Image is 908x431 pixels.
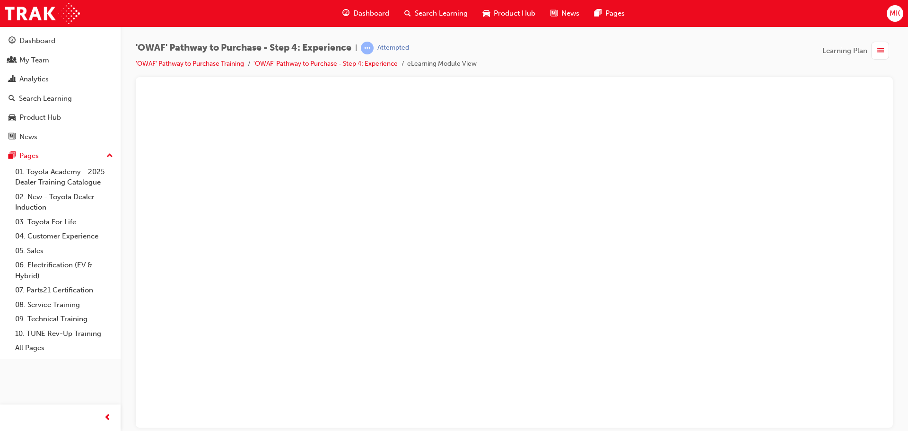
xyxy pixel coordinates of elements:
span: Learning Plan [822,45,867,56]
span: Dashboard [353,8,389,19]
div: Product Hub [19,112,61,123]
span: Product Hub [494,8,535,19]
img: Trak [5,3,80,24]
a: Search Learning [4,90,117,107]
div: My Team [19,55,49,66]
a: 09. Technical Training [11,312,117,326]
a: Analytics [4,70,117,88]
a: pages-iconPages [587,4,632,23]
span: list-icon [877,45,884,57]
span: pages-icon [9,152,16,160]
a: 04. Customer Experience [11,229,117,244]
a: news-iconNews [543,4,587,23]
button: Pages [4,147,117,165]
a: 08. Service Training [11,298,117,312]
a: My Team [4,52,117,69]
span: Pages [605,8,625,19]
div: Analytics [19,74,49,85]
span: guage-icon [9,37,16,45]
span: up-icon [106,150,113,162]
div: News [19,132,37,142]
button: Learning Plan [822,42,893,60]
a: car-iconProduct Hub [475,4,543,23]
a: 07. Parts21 Certification [11,283,117,298]
a: 02. New - Toyota Dealer Induction [11,190,117,215]
span: news-icon [9,133,16,141]
a: 10. TUNE Rev-Up Training [11,326,117,341]
a: Product Hub [4,109,117,126]
button: DashboardMy TeamAnalyticsSearch LearningProduct HubNews [4,30,117,147]
span: search-icon [404,8,411,19]
div: Dashboard [19,35,55,46]
a: 01. Toyota Academy - 2025 Dealer Training Catalogue [11,165,117,190]
a: All Pages [11,341,117,355]
span: 'OWAF' Pathway to Purchase - Step 4: Experience [136,43,351,53]
a: Dashboard [4,32,117,50]
span: guage-icon [342,8,349,19]
div: Attempted [377,44,409,53]
a: 03. Toyota For Life [11,215,117,229]
span: Search Learning [415,8,468,19]
span: prev-icon [104,412,111,424]
li: eLearning Module View [407,59,477,70]
button: MK [887,5,903,22]
span: car-icon [483,8,490,19]
span: chart-icon [9,75,16,84]
span: | [355,43,357,53]
a: News [4,128,117,146]
a: 06. Electrification (EV & Hybrid) [11,258,117,283]
span: learningRecordVerb_ATTEMPT-icon [361,42,374,54]
a: guage-iconDashboard [335,4,397,23]
span: car-icon [9,114,16,122]
span: news-icon [550,8,558,19]
span: search-icon [9,95,15,103]
a: 'OWAF' Pathway to Purchase Training [136,60,244,68]
a: 05. Sales [11,244,117,258]
a: search-iconSearch Learning [397,4,475,23]
div: Search Learning [19,93,72,104]
span: pages-icon [594,8,602,19]
span: MK [890,8,900,19]
div: Pages [19,150,39,161]
span: News [561,8,579,19]
span: people-icon [9,56,16,65]
a: 'OWAF' Pathway to Purchase - Step 4: Experience [253,60,398,68]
